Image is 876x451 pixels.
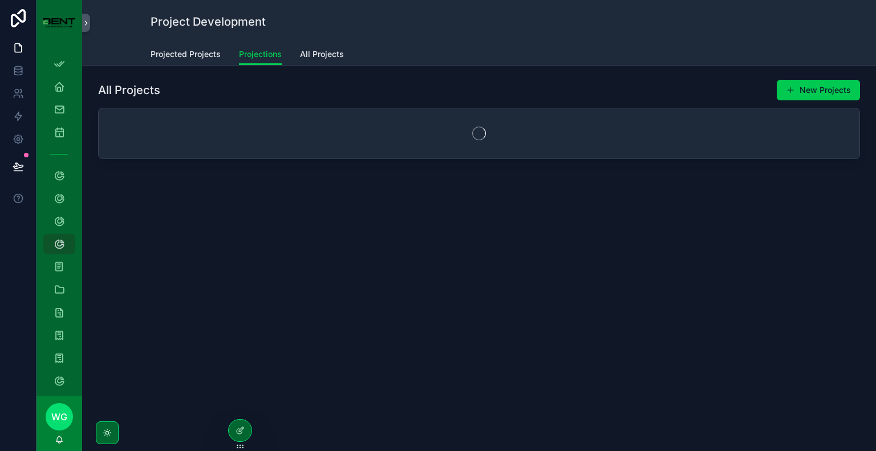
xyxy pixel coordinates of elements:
[151,14,266,30] h1: Project Development
[151,44,221,67] a: Projected Projects
[300,48,344,60] span: All Projects
[36,46,82,396] div: scrollable content
[51,410,67,424] span: WG
[43,18,75,28] img: App logo
[239,48,282,60] span: Projections
[151,48,221,60] span: Projected Projects
[239,44,282,66] a: Projections
[777,80,860,100] button: New Projects
[98,82,160,98] h1: All Projects
[300,44,344,67] a: All Projects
